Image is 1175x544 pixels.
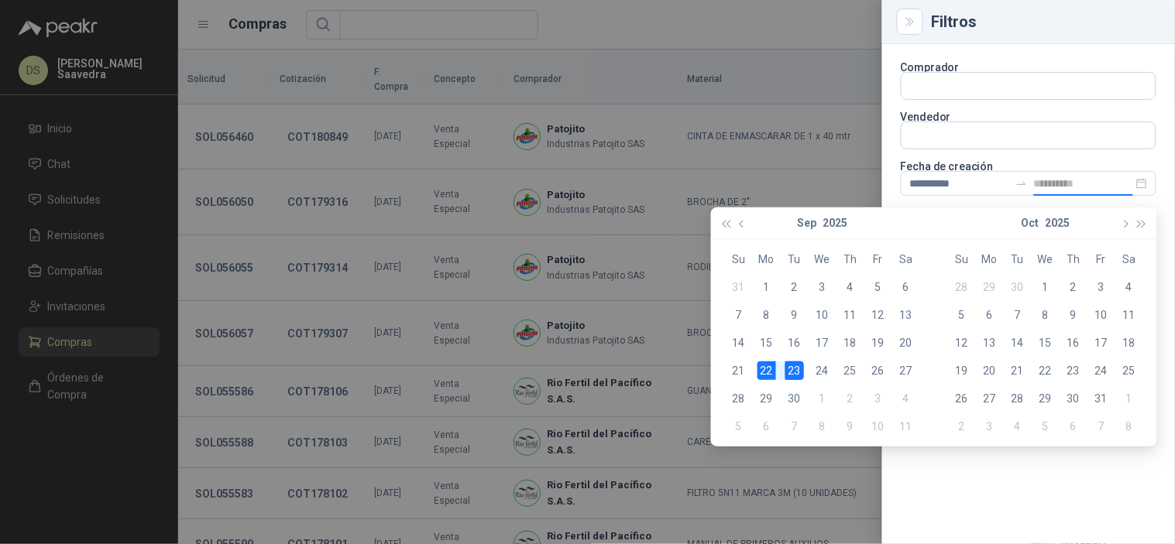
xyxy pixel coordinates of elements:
[1032,385,1060,412] td: 2025-10-29
[1008,278,1027,296] div: 30
[953,417,971,436] div: 2
[869,306,888,324] div: 12
[1092,417,1111,436] div: 7
[837,245,864,273] th: Th
[1004,412,1032,440] td: 2025-11-04
[785,334,804,352] div: 16
[730,417,748,436] div: 5
[864,385,892,412] td: 2025-10-03
[948,301,976,329] td: 2025-10-05
[1120,361,1139,380] div: 25
[1004,273,1032,301] td: 2025-09-30
[892,329,920,357] td: 2025-09-20
[1004,385,1032,412] td: 2025-10-28
[1120,417,1139,436] div: 8
[981,389,999,408] div: 27
[1115,412,1143,440] td: 2025-11-08
[932,14,1156,29] div: Filtros
[1036,417,1055,436] div: 5
[1092,278,1111,296] div: 3
[758,361,776,380] div: 22
[976,385,1004,412] td: 2025-10-27
[1092,389,1111,408] div: 31
[785,361,804,380] div: 23
[1060,273,1087,301] td: 2025-10-02
[869,278,888,296] div: 5
[841,389,860,408] div: 2
[841,306,860,324] div: 11
[1115,357,1143,385] td: 2025-10-25
[1060,385,1087,412] td: 2025-10-30
[976,329,1004,357] td: 2025-10-13
[976,412,1004,440] td: 2025-11-03
[781,412,809,440] td: 2025-10-07
[1036,278,1055,296] div: 1
[1064,334,1083,352] div: 16
[901,162,1156,171] p: Fecha de creación
[976,273,1004,301] td: 2025-09-29
[892,273,920,301] td: 2025-09-06
[1008,334,1027,352] div: 14
[837,412,864,440] td: 2025-10-09
[1087,412,1115,440] td: 2025-11-07
[725,329,753,357] td: 2025-09-14
[753,245,781,273] th: Mo
[981,334,999,352] div: 13
[953,334,971,352] div: 12
[1008,389,1027,408] div: 28
[785,278,804,296] div: 2
[809,385,837,412] td: 2025-10-01
[948,273,976,301] td: 2025-09-28
[976,357,1004,385] td: 2025-10-20
[813,278,832,296] div: 3
[1015,177,1028,190] span: to
[1032,357,1060,385] td: 2025-10-22
[897,361,916,380] div: 27
[1008,361,1027,380] div: 21
[841,334,860,352] div: 18
[785,306,804,324] div: 9
[730,389,748,408] div: 28
[864,273,892,301] td: 2025-09-05
[753,357,781,385] td: 2025-09-22
[892,357,920,385] td: 2025-09-27
[725,245,753,273] th: Su
[1060,301,1087,329] td: 2025-10-09
[948,412,976,440] td: 2025-11-02
[813,389,832,408] div: 1
[725,273,753,301] td: 2025-08-31
[1115,329,1143,357] td: 2025-10-18
[753,329,781,357] td: 2025-09-15
[753,412,781,440] td: 2025-10-06
[953,361,971,380] div: 19
[953,389,971,408] div: 26
[758,334,776,352] div: 15
[948,245,976,273] th: Su
[758,389,776,408] div: 29
[1008,306,1027,324] div: 7
[981,306,999,324] div: 6
[1036,306,1055,324] div: 8
[892,301,920,329] td: 2025-09-13
[1120,389,1139,408] div: 1
[1115,245,1143,273] th: Sa
[797,207,816,238] button: Sep
[948,357,976,385] td: 2025-10-19
[948,329,976,357] td: 2025-10-12
[1120,278,1139,296] div: 4
[869,389,888,408] div: 3
[785,389,804,408] div: 30
[1036,389,1055,408] div: 29
[901,63,1156,72] p: Comprador
[892,385,920,412] td: 2025-10-04
[813,306,832,324] div: 10
[1004,245,1032,273] th: Tu
[897,278,916,296] div: 6
[981,361,999,380] div: 20
[753,301,781,329] td: 2025-09-08
[1087,301,1115,329] td: 2025-10-10
[837,385,864,412] td: 2025-10-02
[1008,417,1027,436] div: 4
[1064,306,1083,324] div: 9
[869,361,888,380] div: 26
